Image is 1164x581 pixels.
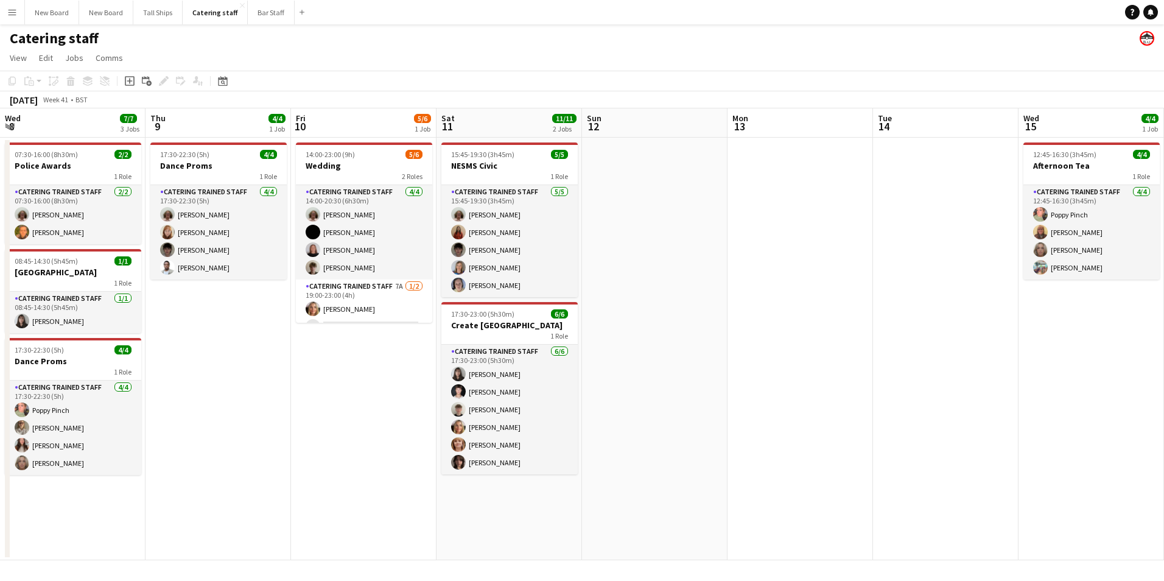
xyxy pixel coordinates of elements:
span: 08:45-14:30 (5h45m) [15,256,78,266]
span: 4/4 [114,345,131,354]
span: Sat [441,113,455,124]
app-job-card: 08:45-14:30 (5h45m)1/1[GEOGRAPHIC_DATA]1 RoleCatering trained staff1/108:45-14:30 (5h45m)[PERSON_... [5,249,141,333]
span: 10 [294,119,306,133]
app-job-card: 07:30-16:00 (8h30m)2/2Police Awards1 RoleCatering trained staff2/207:30-16:00 (8h30m)[PERSON_NAME... [5,143,141,244]
app-card-role: Catering trained staff5/515:45-19:30 (3h45m)[PERSON_NAME][PERSON_NAME][PERSON_NAME][PERSON_NAME][... [441,185,578,297]
span: Edit [39,52,53,63]
app-card-role: Catering trained staff4/414:00-20:30 (6h30m)[PERSON_NAME][PERSON_NAME][PERSON_NAME][PERSON_NAME] [296,185,432,280]
span: 4/4 [260,150,277,159]
a: View [5,50,32,66]
span: 4/4 [1133,150,1150,159]
button: New Board [79,1,133,24]
h3: Police Awards [5,160,141,171]
app-card-role: Catering trained staff4/412:45-16:30 (3h45m)Poppy Pinch[PERSON_NAME][PERSON_NAME][PERSON_NAME] [1023,185,1160,280]
span: 11 [440,119,455,133]
span: 11/11 [552,114,577,123]
span: 1 Role [1132,172,1150,181]
button: Bar Staff [248,1,295,24]
span: 15 [1022,119,1039,133]
span: 1 Role [114,367,131,376]
div: [DATE] [10,94,38,106]
a: Comms [91,50,128,66]
span: Jobs [65,52,83,63]
h3: Create [GEOGRAPHIC_DATA] [441,320,578,331]
button: Catering staff [183,1,248,24]
span: 12:45-16:30 (3h45m) [1033,150,1096,159]
span: 14 [876,119,892,133]
app-job-card: 17:30-23:00 (5h30m)6/6Create [GEOGRAPHIC_DATA]1 RoleCatering trained staff6/617:30-23:00 (5h30m)[... [441,302,578,474]
a: Jobs [60,50,88,66]
span: 17:30-23:00 (5h30m) [451,309,514,319]
div: 2 Jobs [553,124,576,133]
app-card-role: Catering trained staff1/108:45-14:30 (5h45m)[PERSON_NAME] [5,292,141,333]
div: BST [75,95,88,104]
span: 1 Role [550,172,568,181]
app-job-card: 12:45-16:30 (3h45m)4/4Afternoon Tea1 RoleCatering trained staff4/412:45-16:30 (3h45m)Poppy Pinch[... [1023,143,1160,280]
span: Mon [732,113,748,124]
span: 4/4 [1141,114,1159,123]
span: 2/2 [114,150,131,159]
app-job-card: 14:00-23:00 (9h)5/6Wedding2 RolesCatering trained staff4/414:00-20:30 (6h30m)[PERSON_NAME][PERSON... [296,143,432,323]
h3: Afternoon Tea [1023,160,1160,171]
span: 7/7 [120,114,137,123]
app-job-card: 15:45-19:30 (3h45m)5/5NESMS Civic1 RoleCatering trained staff5/515:45-19:30 (3h45m)[PERSON_NAME][... [441,143,578,297]
h3: Dance Proms [150,160,287,171]
span: 8 [3,119,21,133]
span: Comms [96,52,123,63]
h3: Wedding [296,160,432,171]
span: Fri [296,113,306,124]
span: 1 Role [114,278,131,287]
span: 1 Role [550,331,568,340]
app-card-role: Catering trained staff4/417:30-22:30 (5h)Poppy Pinch[PERSON_NAME][PERSON_NAME][PERSON_NAME] [5,381,141,475]
span: 1 Role [114,172,131,181]
app-card-role: Catering trained staff2/207:30-16:00 (8h30m)[PERSON_NAME][PERSON_NAME] [5,185,141,244]
span: 14:00-23:00 (9h) [306,150,355,159]
span: Tue [878,113,892,124]
h3: Dance Proms [5,356,141,367]
app-job-card: 17:30-22:30 (5h)4/4Dance Proms1 RoleCatering trained staff4/417:30-22:30 (5h)Poppy Pinch[PERSON_N... [5,338,141,475]
span: 2 Roles [402,172,422,181]
app-card-role: Catering trained staff6/617:30-23:00 (5h30m)[PERSON_NAME][PERSON_NAME][PERSON_NAME][PERSON_NAME][... [441,345,578,474]
div: 1 Job [1142,124,1158,133]
app-user-avatar: Beach Ballroom [1140,31,1154,46]
span: 07:30-16:00 (8h30m) [15,150,78,159]
button: Tall Ships [133,1,183,24]
span: 1/1 [114,256,131,266]
div: 1 Job [415,124,430,133]
span: 5/6 [405,150,422,159]
span: 5/6 [414,114,431,123]
span: 17:30-22:30 (5h) [15,345,64,354]
span: 5/5 [551,150,568,159]
span: 15:45-19:30 (3h45m) [451,150,514,159]
span: View [10,52,27,63]
span: Week 41 [40,95,71,104]
span: 6/6 [551,309,568,319]
a: Edit [34,50,58,66]
app-card-role: Catering trained staff7A1/219:00-23:00 (4h)[PERSON_NAME] [296,280,432,339]
h3: [GEOGRAPHIC_DATA] [5,267,141,278]
span: Wed [5,113,21,124]
span: Wed [1023,113,1039,124]
span: 9 [149,119,166,133]
div: 3 Jobs [121,124,139,133]
span: 1 Role [259,172,277,181]
app-job-card: 17:30-22:30 (5h)4/4Dance Proms1 RoleCatering trained staff4/417:30-22:30 (5h)[PERSON_NAME][PERSON... [150,143,287,280]
span: 12 [585,119,601,133]
span: 17:30-22:30 (5h) [160,150,209,159]
button: New Board [25,1,79,24]
h1: Catering staff [10,29,99,48]
span: Thu [150,113,166,124]
span: 4/4 [268,114,286,123]
app-card-role: Catering trained staff4/417:30-22:30 (5h)[PERSON_NAME][PERSON_NAME][PERSON_NAME][PERSON_NAME] [150,185,287,280]
span: 13 [731,119,748,133]
span: Sun [587,113,601,124]
h3: NESMS Civic [441,160,578,171]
